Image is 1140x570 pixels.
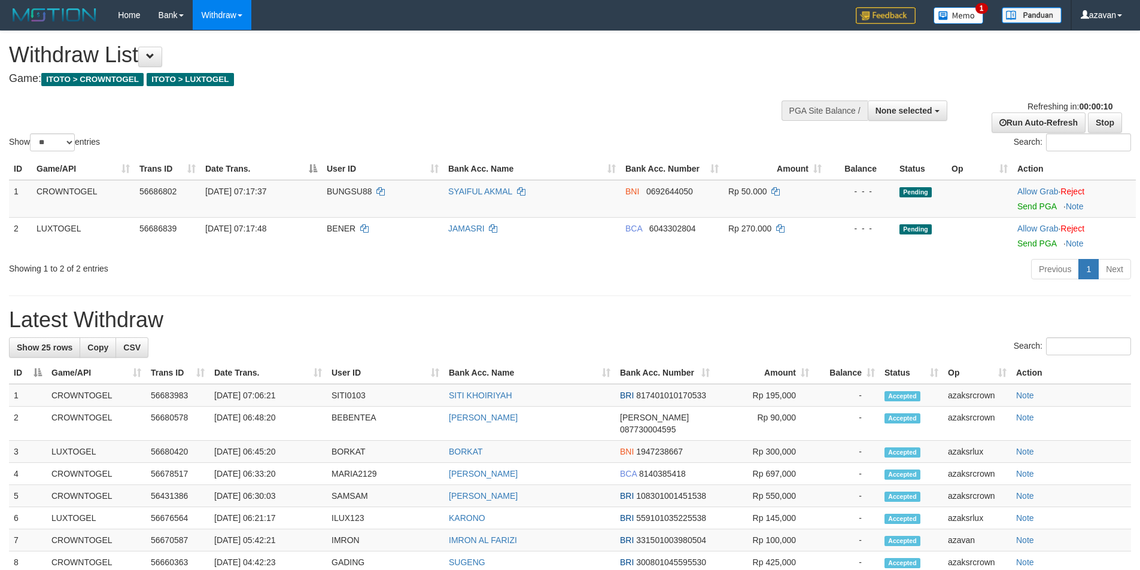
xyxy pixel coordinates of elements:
td: 2 [9,407,47,441]
span: Rp 270.000 [728,224,771,233]
td: Rp 145,000 [715,507,814,529]
span: Accepted [884,558,920,568]
span: Copy 559101035225538 to clipboard [636,513,706,523]
th: Bank Acc. Number: activate to sort column ascending [621,158,723,180]
td: azaksrcrown [943,463,1011,485]
select: Showentries [30,133,75,151]
td: - [814,463,880,485]
td: LUXTOGEL [47,441,146,463]
td: [DATE] 06:30:03 [209,485,327,507]
strong: 00:00:10 [1079,102,1112,111]
th: Op: activate to sort column ascending [947,158,1013,180]
td: [DATE] 05:42:21 [209,529,327,551]
h4: Game: [9,73,748,85]
td: - [814,407,880,441]
span: Show 25 rows [17,343,72,352]
th: Action [1011,362,1131,384]
td: [DATE] 07:06:21 [209,384,327,407]
h1: Withdraw List [9,43,748,67]
td: 56683983 [146,384,209,407]
span: Pending [899,224,932,234]
span: ITOTO > LUXTOGEL [147,73,234,86]
div: PGA Site Balance / [782,100,868,121]
td: - [814,384,880,407]
td: azaksrlux [943,507,1011,529]
a: BORKAT [449,447,483,456]
td: Rp 90,000 [715,407,814,441]
td: 1 [9,180,32,218]
a: Allow Grab [1017,224,1058,233]
a: Note [1016,413,1034,422]
a: Note [1016,491,1034,501]
td: - [814,441,880,463]
div: Showing 1 to 2 of 2 entries [9,258,466,275]
span: Accepted [884,470,920,480]
label: Search: [1014,337,1131,355]
a: IMRON AL FARIZI [449,535,517,545]
span: Copy 817401010170533 to clipboard [636,391,706,400]
th: Bank Acc. Name: activate to sort column ascending [444,362,615,384]
td: - [814,485,880,507]
a: Reject [1060,224,1084,233]
span: Accepted [884,413,920,423]
th: User ID: activate to sort column ascending [327,362,444,384]
a: Allow Grab [1017,187,1058,196]
td: Rp 195,000 [715,384,814,407]
span: BRI [620,513,634,523]
th: Amount: activate to sort column ascending [715,362,814,384]
th: Bank Acc. Number: activate to sort column ascending [615,362,715,384]
td: azaksrcrown [943,407,1011,441]
th: Status [895,158,947,180]
td: 5 [9,485,47,507]
td: - [814,529,880,551]
span: BUNGSU88 [327,187,372,196]
span: BCA [620,469,637,478]
img: Button%20Memo.svg [934,7,984,24]
a: Note [1016,447,1034,456]
a: Note [1016,557,1034,567]
a: KARONO [449,513,485,523]
td: ILUX123 [327,507,444,529]
input: Search: [1046,337,1131,355]
span: BNI [625,187,639,196]
span: Accepted [884,492,920,502]
span: ITOTO > CROWNTOGEL [41,73,144,86]
span: Copy 6043302804 to clipboard [649,224,696,233]
a: [PERSON_NAME] [449,469,518,478]
a: [PERSON_NAME] [449,413,518,422]
span: Pending [899,187,932,197]
span: Copy 0692644050 to clipboard [646,187,693,196]
td: azaksrcrown [943,485,1011,507]
th: Status: activate to sort column ascending [880,362,943,384]
div: - - - [831,222,890,234]
span: BRI [620,491,634,501]
span: Copy 108301001451538 to clipboard [636,491,706,501]
th: Balance [826,158,895,180]
span: Rp 50.000 [728,187,767,196]
th: Game/API: activate to sort column ascending [47,362,146,384]
a: Stop [1088,112,1122,133]
th: Action [1013,158,1136,180]
td: CROWNTOGEL [32,180,135,218]
a: Note [1066,202,1084,211]
span: BNI [620,447,634,456]
td: azaksrlux [943,441,1011,463]
span: None selected [875,106,932,115]
th: Date Trans.: activate to sort column descending [200,158,322,180]
td: azavan [943,529,1011,551]
td: CROWNTOGEL [47,529,146,551]
span: CSV [123,343,141,352]
td: LUXTOGEL [32,217,135,254]
td: Rp 697,000 [715,463,814,485]
a: Note [1016,469,1034,478]
td: · [1013,217,1136,254]
th: Date Trans.: activate to sort column ascending [209,362,327,384]
h1: Latest Withdraw [9,308,1131,332]
span: Copy 087730004595 to clipboard [620,425,676,434]
th: Op: activate to sort column ascending [943,362,1011,384]
span: BRI [620,391,634,400]
th: Amount: activate to sort column ascending [723,158,826,180]
td: 4 [9,463,47,485]
span: BRI [620,535,634,545]
td: Rp 100,000 [715,529,814,551]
